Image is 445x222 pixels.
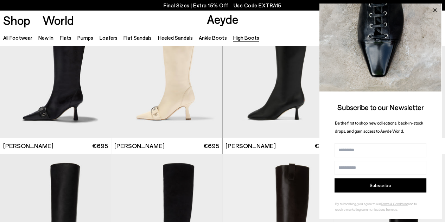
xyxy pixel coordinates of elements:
span: [PERSON_NAME] [3,141,53,150]
a: Terms & Conditions [381,202,408,206]
span: €695 [203,141,219,150]
a: Heeled Sandals [158,34,192,41]
a: Ankle Boots [199,34,227,41]
p: Final Sizes | Extra 15% Off [164,1,281,10]
span: €695 [92,141,108,150]
a: Aeyde [206,12,238,26]
a: All Footwear [3,34,32,41]
span: [PERSON_NAME] [114,141,165,150]
a: New In [38,34,53,41]
span: €695 [314,141,330,150]
a: [PERSON_NAME] €695 [111,138,222,154]
a: World [43,14,74,26]
a: Flat Sandals [123,34,152,41]
span: Subscribe to our Newsletter [337,103,424,112]
a: Pumps [77,34,93,41]
button: Subscribe [335,178,426,192]
span: Be the first to shop new collections, back-in-stock drops, and gain access to Aeyde World. [335,120,423,133]
a: High Boots [233,34,259,41]
a: Shop [3,14,30,26]
span: By subscribing, you agree to our [335,202,381,206]
span: [PERSON_NAME] [225,141,276,150]
span: Navigate to /collections/ss25-final-sizes [234,2,281,8]
a: [PERSON_NAME] €695 [223,138,333,154]
a: Flats [60,34,71,41]
a: Loafers [100,34,117,41]
img: ca3f721fb6ff708a270709c41d776025.jpg [319,4,441,91]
